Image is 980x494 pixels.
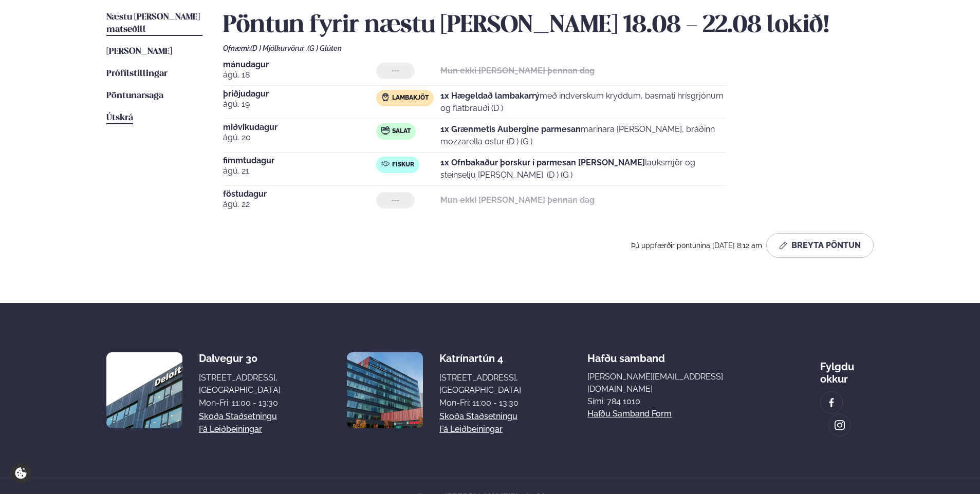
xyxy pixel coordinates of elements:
a: Skoða staðsetningu [199,410,277,423]
p: Sími: 784 1010 [587,395,754,408]
strong: 1x Grænmetis Aubergine parmesan [440,124,581,134]
strong: Mun ekki [PERSON_NAME] þennan dag [440,66,595,75]
span: ágú. 21 [223,165,376,177]
span: ágú. 20 [223,131,376,144]
img: fish.svg [381,160,390,168]
a: Skoða staðsetningu [439,410,517,423]
span: Fiskur [392,161,414,169]
span: --- [392,196,399,204]
button: Breyta Pöntun [766,233,874,258]
a: Fá leiðbeiningar [199,423,262,435]
span: Prófílstillingar [106,69,168,78]
div: Mon-Fri: 11:00 - 13:30 [199,397,281,409]
span: fimmtudagur [223,157,376,165]
span: mánudagur [223,61,376,69]
a: [PERSON_NAME] [106,46,172,58]
p: með indverskum kryddum, basmati hrísgrjónum og flatbrauði (D ) [440,90,727,115]
a: Hafðu samband form [587,408,672,420]
strong: 1x Hægeldað lambakarrý [440,91,540,101]
strong: Mun ekki [PERSON_NAME] þennan dag [440,195,595,205]
span: Hafðu samband [587,344,665,365]
div: Mon-Fri: 11:00 - 13:30 [439,397,521,409]
a: [PERSON_NAME][EMAIL_ADDRESS][DOMAIN_NAME] [587,371,754,395]
img: image alt [834,420,845,431]
h2: Pöntun fyrir næstu [PERSON_NAME] 18.08 - 22.08 lokið! [223,11,874,40]
img: image alt [347,352,423,428]
div: Fylgdu okkur [820,352,874,385]
a: Fá leiðbeiningar [439,423,503,435]
span: --- [392,67,399,75]
img: image alt [826,397,837,409]
span: Næstu [PERSON_NAME] matseðill [106,13,200,34]
a: image alt [821,392,842,413]
span: Lambakjöt [392,94,429,102]
div: Dalvegur 30 [199,352,281,365]
strong: 1x Ofnbakaður þorskur í parmesan [PERSON_NAME] [440,158,645,167]
span: föstudagur [223,190,376,198]
span: (G ) Glúten [307,44,342,52]
p: marinara [PERSON_NAME], bráðinn mozzarella ostur (D ) (G ) [440,123,727,148]
img: Lamb.svg [381,93,390,101]
a: Útskrá [106,112,133,124]
span: miðvikudagur [223,123,376,131]
a: Prófílstillingar [106,68,168,80]
span: Pöntunarsaga [106,91,163,100]
div: Ofnæmi: [223,44,874,52]
a: Pöntunarsaga [106,90,163,102]
span: Salat [392,127,411,136]
img: image alt [106,352,182,428]
div: [STREET_ADDRESS], [GEOGRAPHIC_DATA] [199,372,281,396]
img: salad.svg [381,126,390,135]
p: lauksmjör og steinselju [PERSON_NAME]. (D ) (G ) [440,157,727,181]
a: Næstu [PERSON_NAME] matseðill [106,11,202,36]
div: [STREET_ADDRESS], [GEOGRAPHIC_DATA] [439,372,521,396]
div: Katrínartún 4 [439,352,521,365]
span: (D ) Mjólkurvörur , [250,44,307,52]
a: Cookie settings [10,463,31,484]
span: Útskrá [106,113,133,122]
a: image alt [829,414,850,436]
span: Þú uppfærðir pöntunina [DATE] 8:12 am [631,241,762,250]
span: ágú. 19 [223,98,376,110]
span: ágú. 18 [223,69,376,81]
span: [PERSON_NAME] [106,47,172,56]
span: þriðjudagur [223,90,376,98]
span: ágú. 22 [223,198,376,211]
